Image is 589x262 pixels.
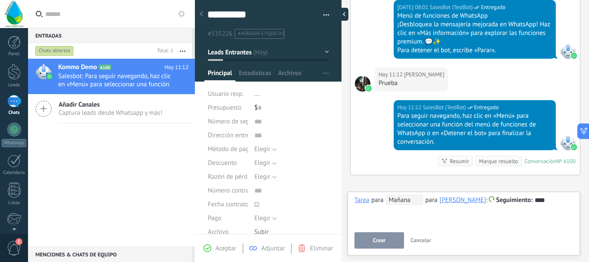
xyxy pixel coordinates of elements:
div: Panel [2,51,27,57]
div: Número contrato [208,184,248,198]
span: #535226 [208,30,232,38]
div: Total: 1 [154,47,173,55]
div: Marque resuelto [479,157,518,165]
div: Hoy 11:12 [379,70,404,79]
div: Hoy 11:12 [398,103,423,112]
div: : [385,195,533,205]
span: para [371,196,383,204]
span: Kommo Demo [58,63,97,72]
img: waba.svg [47,73,53,79]
button: Elegir [254,156,277,170]
span: Adjuntar [261,244,285,253]
span: Eliminar [310,244,333,253]
span: #agregar etiquetas [238,31,284,37]
div: Razón de pérdida [208,170,248,184]
div: № A100 [556,158,576,165]
div: Descuento [208,156,248,170]
span: Cancelar [410,237,431,244]
div: Dirección entrega [208,129,248,142]
div: Menciones & Chats de equipo [28,246,192,262]
span: Elegir [254,173,270,181]
span: Dirección entrega [208,132,257,139]
div: Método de pago [208,142,248,156]
img: waba.svg [571,144,577,150]
span: Hoy 11:12 [164,63,188,72]
div: Chats abiertos [35,46,74,56]
span: Elegir [254,214,270,222]
span: para [425,196,437,204]
div: Prueba [379,79,444,88]
span: ... [254,90,260,98]
span: Mañana [385,195,423,205]
span: 1 [16,238,22,245]
div: Conversación [524,158,556,165]
span: Número contrato [208,187,254,194]
span: Entregado [481,3,505,12]
span: Número de seguimiento [208,118,274,125]
span: Crear [373,237,385,243]
div: ¡Desbloquea la mensajería mejorada en WhatsApp! Haz clic en «Más información» para explorar las f... [398,20,552,46]
span: Abel Arevalo [404,70,444,79]
a: Kommo Demo A100 Hoy 11:12 Salesbot: Para seguir navegando, haz clic en «Menú» para seleccionar un... [28,59,195,94]
span: Principal [208,69,232,82]
div: [DATE] 08:01 [398,3,430,12]
img: waba.svg [571,53,577,59]
button: Cancelar [407,232,435,249]
span: Abel Arevalo [355,76,370,92]
span: Fecha contrato [208,201,249,208]
span: Aceptar [216,244,236,253]
span: Añadir Canales [59,101,163,109]
span: SalesBot (TestBot) [430,3,473,12]
span: Descuento [208,160,237,166]
div: Entradas [28,28,192,43]
button: Elegir [254,142,277,156]
span: SalesBot [560,43,576,59]
div: Número de seguimiento [208,115,248,129]
div: Usuario resp. [208,87,248,101]
div: Para seguir navegando, haz clic en «Menú» para seleccionar una función del menú de funciones de W... [398,112,552,146]
div: Ocultar [335,8,348,21]
button: Crear [354,232,404,249]
span: Presupuesto [208,104,241,112]
span: Salesbot: Para seguir navegando, haz clic en «Menú» para seleccionar una función del menú de func... [58,72,172,88]
div: Archivo [208,225,248,239]
span: SalesBot [560,135,576,150]
button: Más [173,43,192,59]
div: abel arevalo [440,196,486,204]
span: Seguimiento [496,196,533,204]
button: Elegir [254,170,277,184]
span: Estadísticas [239,69,271,82]
div: Chats [2,110,27,116]
div: Presupuesto [208,101,248,115]
div: Leads [2,82,27,88]
span: Pago [208,215,221,221]
div: Pago [208,211,248,225]
div: Para detener el bot, escribe «Parar». [398,46,552,55]
span: A100 [99,64,111,70]
div: WhatsApp [2,139,26,147]
div: Fecha contrato [208,198,248,211]
div: Calendario [2,170,27,176]
div: Listas [2,200,27,206]
button: Elegir [254,211,277,225]
span: Captura leads desde Whatsapp y más! [59,109,163,117]
span: Elegir [254,145,270,153]
span: Razón de pérdida [208,174,256,180]
span: Archivos [278,69,301,82]
span: Método de pago [208,146,253,152]
div: Menú de funciones de WhatsApp [398,12,552,20]
div: Resumir [450,157,469,165]
span: Elegir [254,159,270,167]
span: Archivo [208,229,229,235]
div: $ [254,101,329,115]
span: SalesBot (TestBot) [423,103,466,112]
img: waba.svg [366,85,372,92]
span: Usuario resp. [208,90,244,98]
span: Entregado [474,103,499,112]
